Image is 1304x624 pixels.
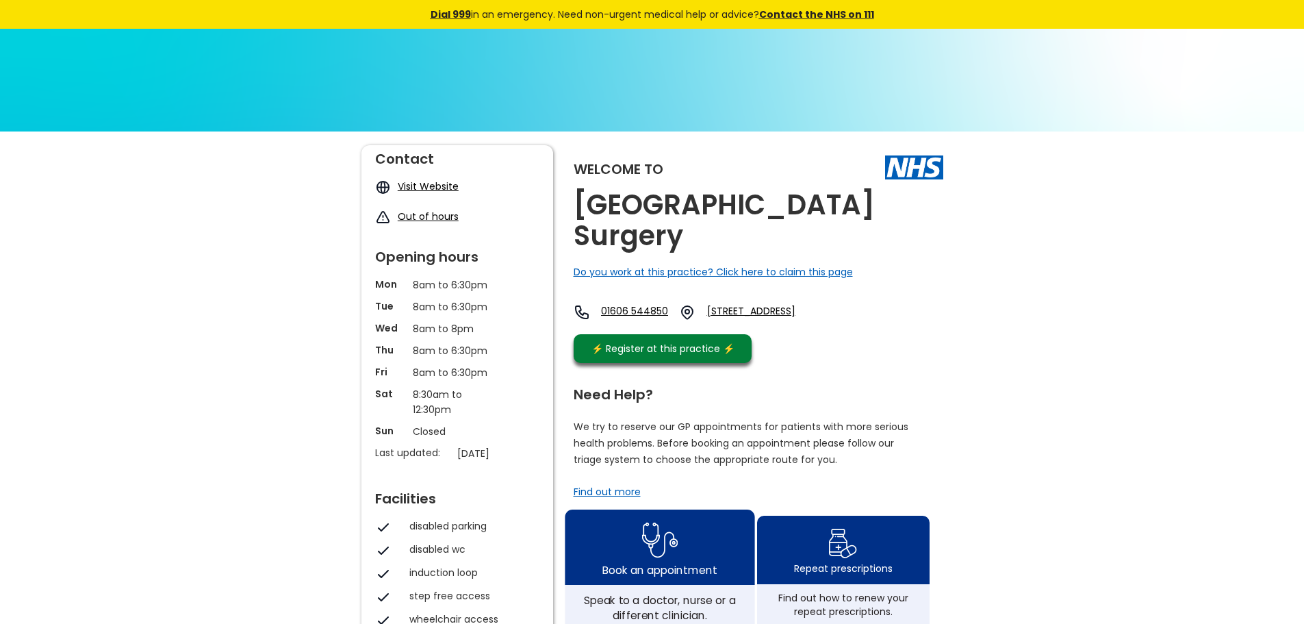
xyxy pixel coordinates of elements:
img: book appointment icon [641,518,678,562]
p: 8am to 6:30pm [413,365,502,380]
p: 8am to 6:30pm [413,277,502,292]
div: Contact [375,145,539,166]
a: Dial 999 [431,8,471,21]
div: Opening hours [375,243,539,264]
img: practice location icon [679,304,695,321]
a: [STREET_ADDRESS] [707,304,841,321]
div: disabled parking [409,519,533,533]
div: step free access [409,589,533,603]
p: Sat [375,387,406,401]
p: Fri [375,365,406,379]
div: Repeat prescriptions [794,562,893,575]
a: Find out more [574,485,641,499]
p: We try to reserve our GP appointments for patients with more serious health problems. Before book... [574,419,909,468]
div: Facilities [375,485,539,506]
img: The NHS logo [885,155,943,179]
p: [DATE] [457,446,546,461]
p: Mon [375,277,406,291]
div: Speak to a doctor, nurse or a different clinician. [572,592,747,623]
img: telephone icon [574,304,590,321]
img: globe icon [375,179,391,195]
div: ⚡️ Register at this practice ⚡️ [585,341,742,356]
div: Need Help? [574,381,930,401]
div: Book an appointment [602,562,717,577]
a: Contact the NHS on 111 [759,8,874,21]
p: Sun [375,424,406,438]
p: 8am to 6:30pm [413,343,502,358]
h2: [GEOGRAPHIC_DATA] Surgery [574,190,943,251]
p: 8am to 6:30pm [413,299,502,314]
p: Tue [375,299,406,313]
p: 8am to 8pm [413,321,502,336]
p: 8:30am to 12:30pm [413,387,502,417]
a: 01606 544850 [601,304,668,321]
p: Wed [375,321,406,335]
a: Do you work at this practice? Click here to claim this page [574,265,853,279]
img: exclamation icon [375,210,391,225]
div: in an emergency. Need non-urgent medical help or advice? [337,7,967,22]
p: Last updated: [375,446,450,460]
div: Welcome to [574,162,663,176]
a: Visit Website [398,179,459,193]
a: ⚡️ Register at this practice ⚡️ [574,334,752,363]
p: Thu [375,343,406,357]
div: Find out how to renew your repeat prescriptions. [764,591,923,619]
div: induction loop [409,566,533,579]
p: Closed [413,424,502,439]
a: Out of hours [398,210,459,223]
div: disabled wc [409,542,533,556]
img: repeat prescription icon [828,525,858,562]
